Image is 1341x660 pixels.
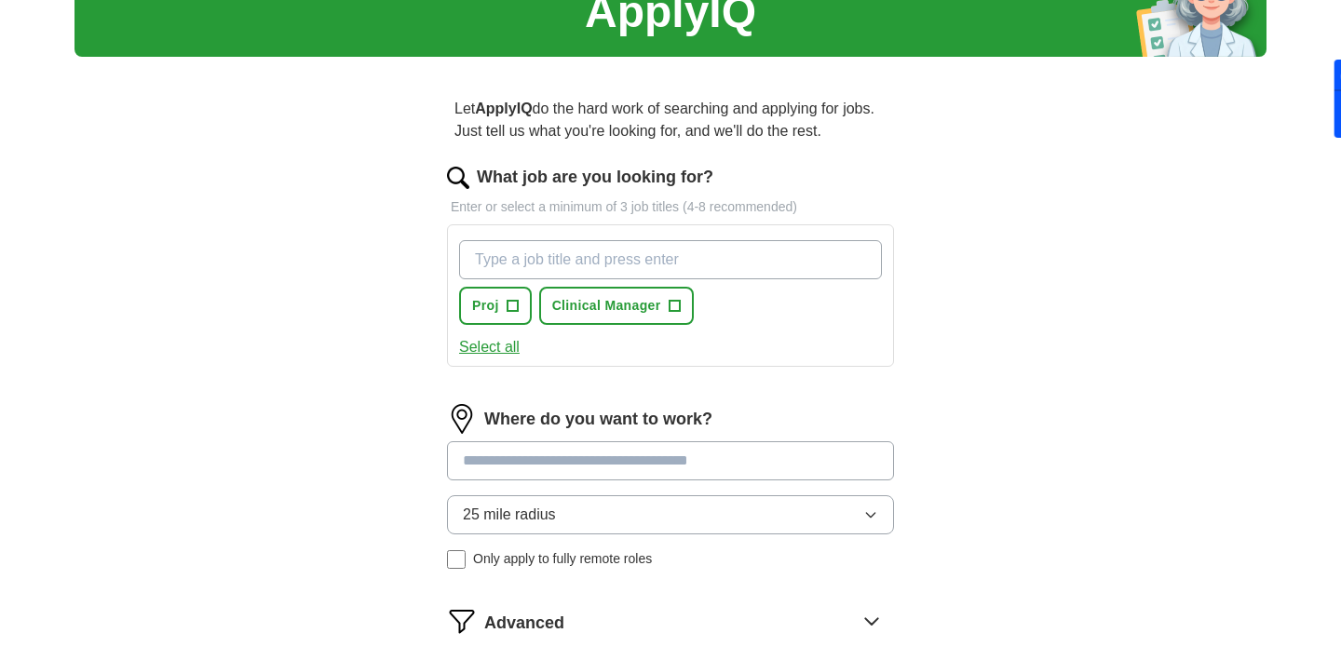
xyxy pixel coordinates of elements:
[447,197,894,217] p: Enter or select a minimum of 3 job titles (4-8 recommended)
[447,606,477,636] img: filter
[459,240,882,279] input: Type a job title and press enter
[473,549,652,569] span: Only apply to fully remote roles
[447,550,466,569] input: Only apply to fully remote roles
[447,90,894,150] p: Let do the hard work of searching and applying for jobs. Just tell us what you're looking for, an...
[477,165,713,190] label: What job are you looking for?
[459,336,520,358] button: Select all
[459,287,532,325] button: Proj
[484,611,564,636] span: Advanced
[539,287,694,325] button: Clinical Manager
[475,101,532,116] strong: ApplyIQ
[447,167,469,189] img: search.png
[552,296,661,316] span: Clinical Manager
[447,495,894,534] button: 25 mile radius
[463,504,556,526] span: 25 mile radius
[472,296,499,316] span: Proj
[484,407,712,432] label: Where do you want to work?
[447,404,477,434] img: location.png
